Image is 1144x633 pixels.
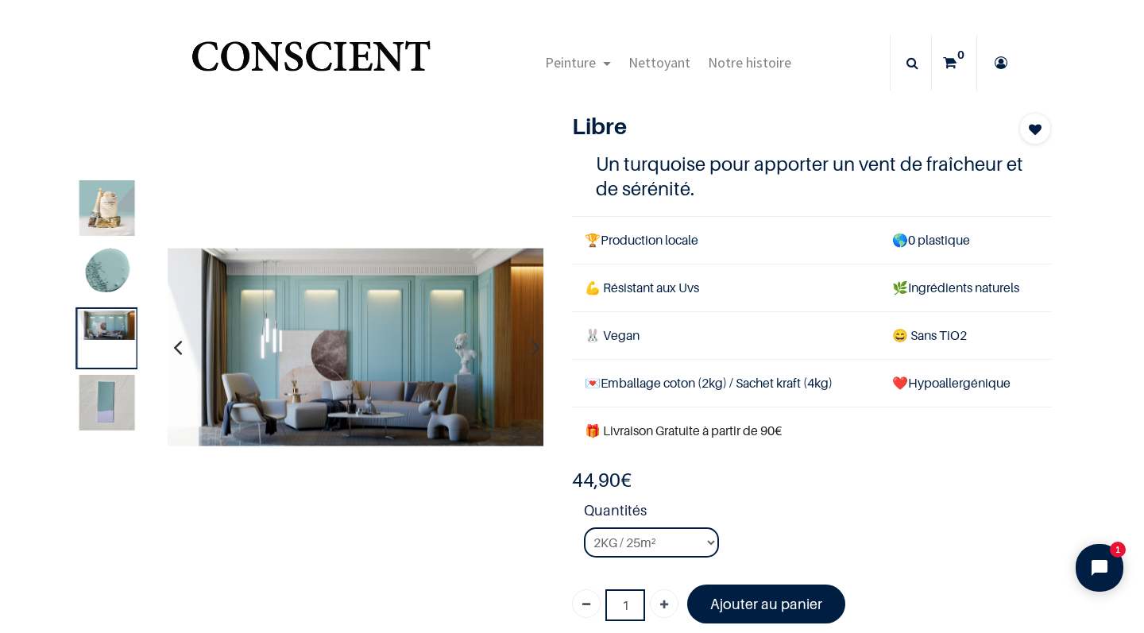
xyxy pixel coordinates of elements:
[79,180,135,236] img: Product image
[1019,113,1051,145] button: Add to wishlist
[585,232,601,248] span: 🏆
[892,280,908,295] span: 🌿
[708,53,791,71] span: Notre histoire
[628,53,690,71] span: Nettoyant
[572,469,632,492] b: €
[585,375,601,391] span: 💌
[650,589,678,618] a: Ajouter
[710,596,822,612] font: Ajouter au panier
[536,35,620,91] a: Peinture
[596,152,1027,201] h4: Un turquoise pour apporter un vent de fraîcheur et de sérénité.
[892,232,908,248] span: 🌎
[572,113,980,140] h1: Libre
[188,32,434,95] a: Logo of Conscient
[545,53,596,71] span: Peinture
[1062,531,1137,605] iframe: Tidio Chat
[572,216,879,264] td: Production locale
[879,311,1051,359] td: ans TiO2
[79,311,135,340] img: Product image
[79,376,135,431] img: Product image
[572,469,620,492] span: 44,90
[879,216,1051,264] td: 0 plastique
[585,327,640,343] span: 🐰 Vegan
[188,32,434,95] img: Conscient
[572,360,879,407] td: Emballage coton (2kg) / Sachet kraft (4kg)
[879,360,1051,407] td: ❤️Hypoallergénique
[932,35,976,91] a: 0
[879,264,1051,311] td: Ingrédients naturels
[168,248,544,446] img: Product image
[892,327,918,343] span: 😄 S
[584,500,1051,527] strong: Quantités
[585,280,699,295] span: 💪 Résistant aux Uvs
[585,423,782,438] font: 🎁 Livraison Gratuite à partir de 90€
[572,589,601,618] a: Supprimer
[1029,120,1042,139] span: Add to wishlist
[953,47,968,63] sup: 0
[79,245,135,301] img: Product image
[687,585,845,623] a: Ajouter au panier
